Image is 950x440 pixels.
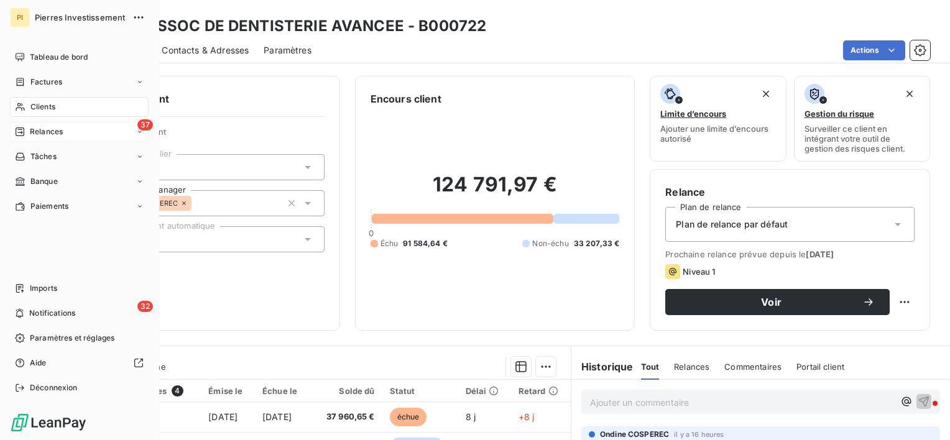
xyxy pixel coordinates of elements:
[172,385,183,396] span: 4
[10,7,30,27] div: PI
[29,308,75,319] span: Notifications
[806,249,834,259] span: [DATE]
[208,386,247,396] div: Émise le
[466,411,476,422] span: 8 j
[600,429,669,440] span: Ondine COSPEREC
[390,386,451,396] div: Statut
[162,44,249,57] span: Contacts & Adresses
[794,76,930,162] button: Gestion du risqueSurveiller ce client en intégrant votre outil de gestion des risques client.
[317,386,375,396] div: Solde dû
[317,411,375,423] span: 37 960,65 €
[75,91,325,106] h6: Informations client
[30,382,78,393] span: Déconnexion
[30,357,47,369] span: Aide
[641,362,660,372] span: Tout
[519,411,535,422] span: +8 j
[30,126,63,137] span: Relances
[137,119,153,131] span: 37
[30,101,55,112] span: Clients
[137,301,153,312] span: 32
[403,238,448,249] span: 91 584,64 €
[660,109,726,119] span: Limite d’encours
[109,15,486,37] h3: ADA ASSOC DE DENTISTERIE AVANCEE - B000722
[30,176,58,187] span: Banque
[30,52,88,63] span: Tableau de bord
[674,431,724,438] span: il y a 16 heures
[371,91,441,106] h6: Encours client
[805,109,874,119] span: Gestion du risque
[908,398,938,428] iframe: Intercom live chat
[680,297,862,307] span: Voir
[665,249,915,259] span: Prochaine relance prévue depuis le
[191,198,201,209] input: Ajouter une valeur
[796,362,844,372] span: Portail client
[571,359,634,374] h6: Historique
[724,362,782,372] span: Commentaires
[683,267,715,277] span: Niveau 1
[100,127,325,144] span: Propriétés Client
[10,413,87,433] img: Logo LeanPay
[660,124,775,144] span: Ajouter une limite d’encours autorisé
[843,40,905,60] button: Actions
[665,185,915,199] h6: Relance
[650,76,786,162] button: Limite d’encoursAjouter une limite d’encours autorisé
[574,238,620,249] span: 33 207,33 €
[30,283,57,294] span: Imports
[380,238,399,249] span: Échu
[532,238,568,249] span: Non-échu
[30,201,68,212] span: Paiements
[35,12,125,22] span: Pierres Investissement
[371,172,620,209] h2: 124 791,97 €
[30,76,62,88] span: Factures
[674,362,709,372] span: Relances
[30,332,114,344] span: Paramètres et réglages
[369,228,374,238] span: 0
[519,386,563,396] div: Retard
[466,386,504,396] div: Délai
[262,411,292,422] span: [DATE]
[262,386,302,396] div: Échue le
[665,289,890,315] button: Voir
[30,151,57,162] span: Tâches
[805,124,920,154] span: Surveiller ce client en intégrant votre outil de gestion des risques client.
[676,218,788,231] span: Plan de relance par défaut
[208,411,237,422] span: [DATE]
[390,408,427,426] span: échue
[10,353,149,373] a: Aide
[264,44,311,57] span: Paramètres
